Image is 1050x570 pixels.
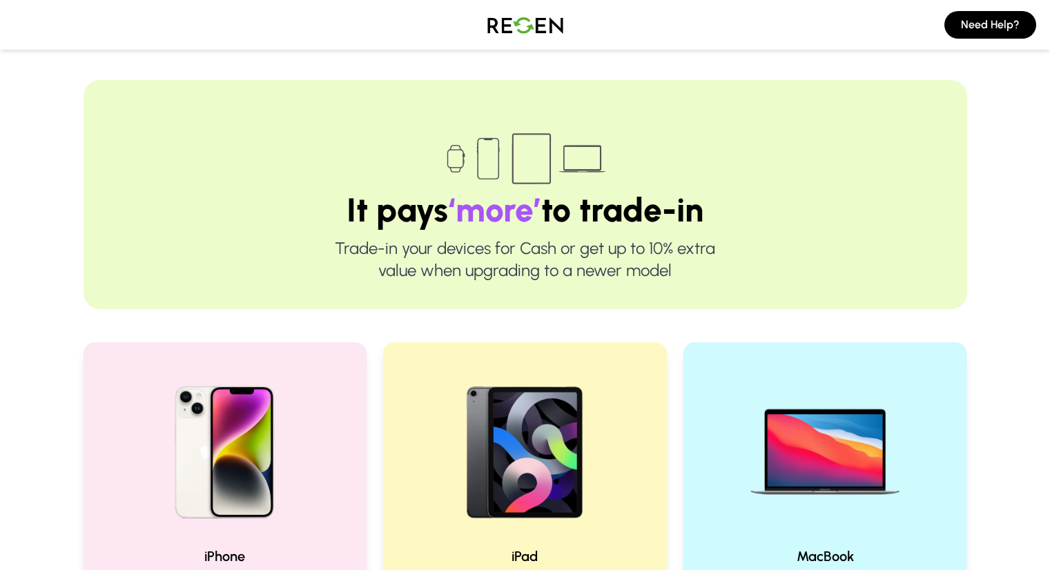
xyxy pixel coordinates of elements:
button: Need Help? [944,11,1036,39]
img: iPad [436,359,613,535]
h2: iPhone [100,547,351,566]
p: Trade-in your devices for Cash or get up to 10% extra value when upgrading to a newer model [128,237,923,282]
h1: It pays to trade-in [128,193,923,226]
h2: MacBook [700,547,951,566]
img: Trade-in devices [439,124,612,193]
h2: iPad [400,547,650,566]
img: MacBook [737,359,913,535]
span: ‘more’ [448,190,541,230]
img: iPhone [137,359,313,535]
img: Logo [477,6,574,44]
